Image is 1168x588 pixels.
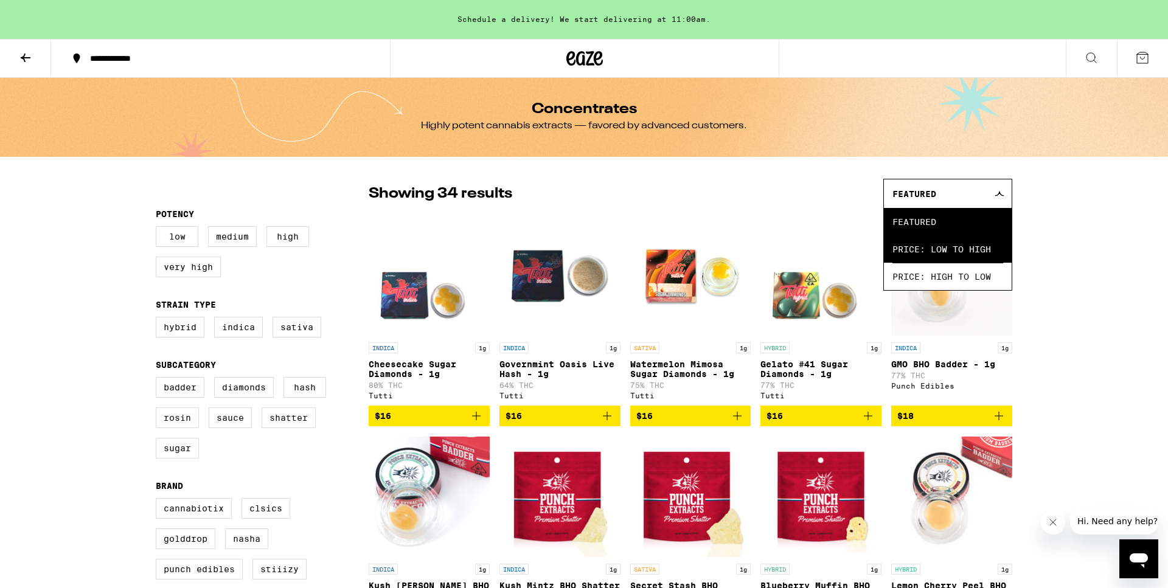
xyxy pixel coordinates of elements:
[630,215,751,406] a: Open page for Watermelon Mimosa Sugar Diamonds - 1g from Tutti
[892,263,1003,290] span: Price: High to Low
[630,215,751,336] img: Tutti - Watermelon Mimosa Sugar Diamonds - 1g
[156,528,215,549] label: GoldDrop
[891,342,920,353] p: INDICA
[208,226,257,247] label: Medium
[891,382,1012,390] div: Punch Edibles
[760,564,790,575] p: HYBRID
[156,209,194,219] legend: Potency
[1119,539,1158,578] iframe: Button to launch messaging window
[891,564,920,575] p: HYBRID
[499,564,529,575] p: INDICA
[475,342,490,353] p: 1g
[892,189,936,199] span: Featured
[214,317,263,337] label: Indica
[506,411,522,421] span: $16
[606,564,620,575] p: 1g
[1041,510,1065,534] iframe: Close message
[273,317,321,337] label: Sativa
[892,208,1003,235] span: Featured
[766,411,783,421] span: $16
[156,498,232,519] label: Cannabiotix
[499,342,529,353] p: INDICA
[499,406,620,426] button: Add to bag
[760,392,881,399] div: Tutti
[630,564,659,575] p: SATIVA
[760,381,881,389] p: 77% THC
[266,226,309,247] label: High
[760,215,881,406] a: Open page for Gelato #41 Sugar Diamonds - 1g from Tutti
[630,392,751,399] div: Tutti
[630,359,751,379] p: Watermelon Mimosa Sugar Diamonds - 1g
[499,215,620,406] a: Open page for Governmint Oasis Live Hash - 1g from Tutti
[214,377,274,398] label: Diamonds
[760,342,790,353] p: HYBRID
[499,392,620,399] div: Tutti
[262,407,316,428] label: Shatter
[283,377,326,398] label: Hash
[891,372,1012,379] p: 77% THC
[225,528,268,549] label: NASHA
[897,411,914,421] span: $18
[736,342,751,353] p: 1g
[252,559,307,579] label: STIIIZY
[630,381,751,389] p: 75% THC
[369,184,512,204] p: Showing 34 results
[606,342,620,353] p: 1g
[892,235,1003,263] span: Price: Low to High
[156,377,204,398] label: Badder
[369,406,490,426] button: Add to bag
[499,215,620,336] img: Tutti - Governmint Oasis Live Hash - 1g
[760,436,881,558] img: Punch Edibles - Blueberry Muffin BHO Shatter - 1g
[156,317,204,337] label: Hybrid
[475,564,490,575] p: 1g
[156,438,199,458] label: Sugar
[867,342,881,353] p: 1g
[375,411,391,421] span: $16
[1070,508,1158,534] iframe: Message from company
[736,564,751,575] p: 1g
[369,215,490,336] img: Tutti - Cheesecake Sugar Diamonds - 1g
[760,406,881,426] button: Add to bag
[760,215,881,336] img: Tutti - Gelato #41 Sugar Diamonds - 1g
[891,359,1012,369] p: GMO BHO Badder - 1g
[369,381,490,389] p: 80% THC
[156,226,198,247] label: Low
[891,215,1012,406] a: Open page for GMO BHO Badder - 1g from Punch Edibles
[421,119,747,133] div: Highly potent cannabis extracts — favored by advanced customers.
[630,436,751,558] img: Punch Edibles - Secret Stash BHO Shatter - 1g
[369,392,490,399] div: Tutti
[156,407,199,428] label: Rosin
[156,300,216,310] legend: Strain Type
[209,407,252,428] label: Sauce
[369,564,398,575] p: INDICA
[867,564,881,575] p: 1g
[630,406,751,426] button: Add to bag
[891,406,1012,426] button: Add to bag
[369,215,490,406] a: Open page for Cheesecake Sugar Diamonds - 1g from Tutti
[998,342,1012,353] p: 1g
[242,498,290,519] label: CLSICS
[532,102,637,117] h1: Concentrates
[156,360,216,370] legend: Subcategory
[156,481,183,491] legend: Brand
[369,359,490,379] p: Cheesecake Sugar Diamonds - 1g
[499,381,620,389] p: 64% THC
[891,436,1012,558] img: Punch Edibles - Lemon Cherry Peel BHO Badder - 1g
[630,342,659,353] p: SATIVA
[636,411,653,421] span: $16
[369,342,398,353] p: INDICA
[156,559,243,579] label: Punch Edibles
[499,359,620,379] p: Governmint Oasis Live Hash - 1g
[156,257,221,277] label: Very High
[998,564,1012,575] p: 1g
[760,359,881,379] p: Gelato #41 Sugar Diamonds - 1g
[369,436,490,558] img: Punch Edibles - Kush Mintz BHO Badder - 1g
[499,436,620,558] img: Punch Edibles - Kush Mintz BHO Shatter - 1g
